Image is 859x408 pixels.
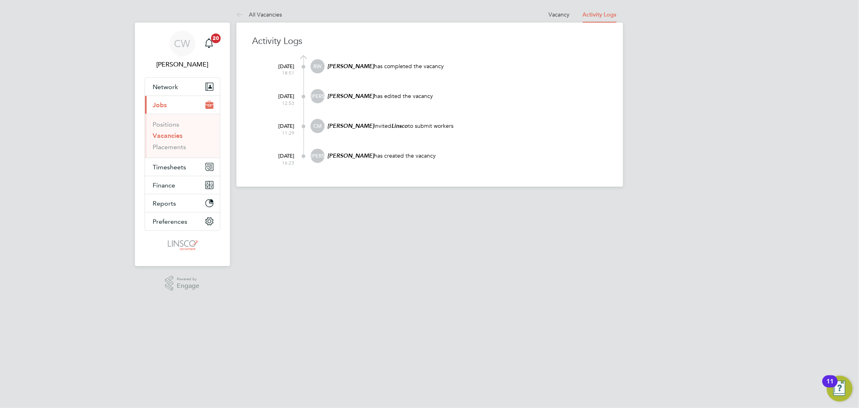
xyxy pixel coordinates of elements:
button: Finance [145,176,220,194]
em: Linsco [392,123,408,129]
span: 20 [211,33,221,43]
a: Powered byEngage [165,276,199,291]
div: [DATE] [263,119,295,136]
span: Powered by [177,276,199,283]
span: 12:53 [263,100,295,106]
p: has created the vacancy [327,152,607,160]
p: has completed the vacancy [327,62,607,70]
span: [PERSON_NAME] [311,149,325,163]
img: linsco-logo-retina.png [166,239,199,252]
span: Jobs [153,101,167,109]
span: 16:23 [263,160,295,166]
button: Jobs [145,96,220,114]
a: Go to home page [145,239,220,252]
em: [PERSON_NAME] [328,63,375,70]
span: Preferences [153,218,188,225]
nav: Main navigation [135,23,230,266]
button: Network [145,78,220,96]
span: Finance [153,181,176,189]
span: Chloe Whittall [145,60,220,69]
div: Jobs [145,114,220,158]
span: [PERSON_NAME] [311,89,325,103]
span: CM [311,119,325,133]
span: CW [174,38,190,49]
a: Vacancy [549,11,570,18]
span: Engage [177,283,199,289]
button: Open Resource Center, 11 new notifications [827,376,853,402]
em: [PERSON_NAME] [328,93,375,100]
em: [PERSON_NAME] [328,123,375,129]
p: has edited the vacancy [327,92,607,100]
a: Positions [153,121,180,128]
a: Placements [153,143,186,151]
span: RW [311,59,325,73]
span: 11:29 [263,130,295,136]
span: Reports [153,200,176,207]
div: [DATE] [263,89,295,106]
h3: Activity Logs [253,35,607,47]
p: invited to submit workers [327,122,607,130]
button: Timesheets [145,158,220,176]
button: Reports [145,194,220,212]
span: 18:51 [263,70,295,76]
span: Network [153,83,178,91]
a: 20 [201,31,217,56]
a: Vacancies [153,132,183,139]
a: Activity Logs [583,11,617,18]
a: CW[PERSON_NAME] [145,31,220,69]
span: Timesheets [153,163,186,171]
div: 11 [826,381,834,392]
a: All Vacancies [236,11,282,18]
button: Preferences [145,212,220,230]
em: [PERSON_NAME] [328,152,375,159]
div: [DATE] [263,149,295,166]
div: [DATE] [263,59,295,76]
